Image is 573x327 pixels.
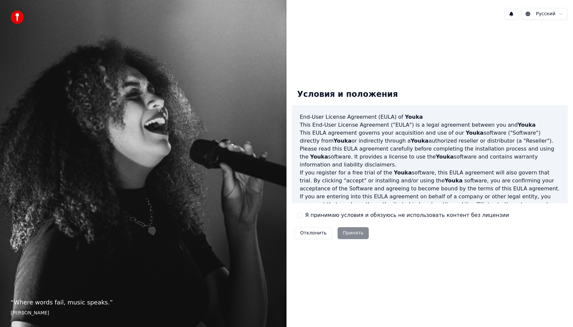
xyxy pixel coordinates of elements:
span: Youka [445,177,463,184]
span: Youka [436,154,454,160]
span: Youka [405,114,423,120]
span: Youka [334,138,351,144]
div: Условия и положения [292,84,403,105]
p: Please read this EULA agreement carefully before completing the installation process and using th... [300,145,560,169]
p: This End-User License Agreement ("EULA") is a legal agreement between you and [300,121,560,129]
p: This EULA agreement governs your acquisition and use of our software ("Software") directly from o... [300,129,560,145]
span: Youka [411,138,428,144]
img: youka [11,11,24,24]
span: Youka [310,154,328,160]
span: Youka [466,130,483,136]
footer: [PERSON_NAME] [11,310,276,316]
button: Отклонить [294,227,332,239]
h3: End-User License Agreement (EULA) of [300,113,560,121]
span: Youka [394,169,412,176]
p: “ Where words fail, music speaks. ” [11,298,276,307]
span: Youka [518,122,536,128]
p: If you are entering into this EULA agreement on behalf of a company or other legal entity, you re... [300,193,560,232]
label: Я принимаю условия и обязуюсь не использовать контент без лицензии [305,211,509,219]
p: If you register for a free trial of the software, this EULA agreement will also govern that trial... [300,169,560,193]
